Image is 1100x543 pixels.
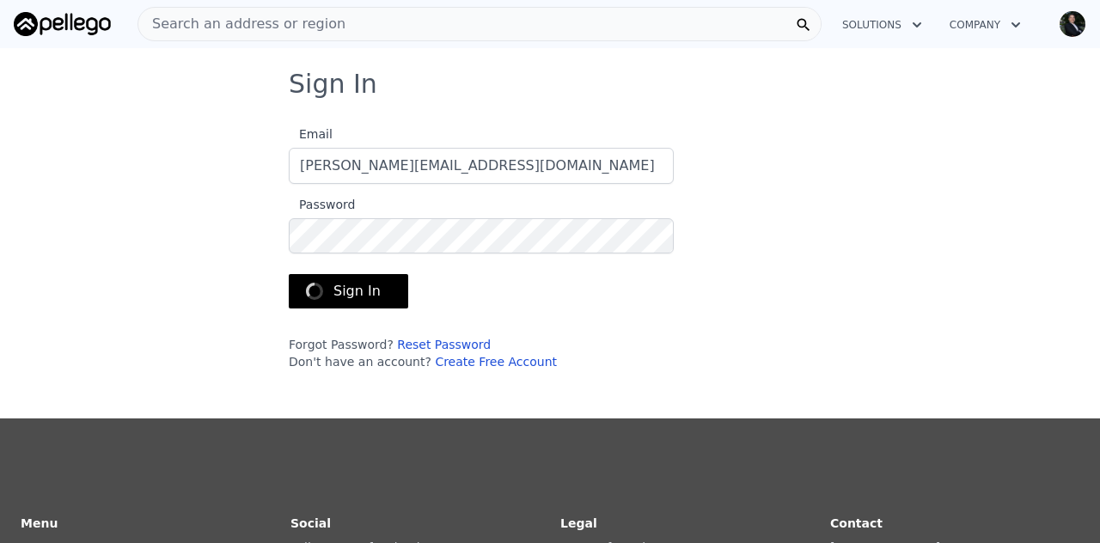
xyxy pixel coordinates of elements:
img: Pellego [14,12,111,36]
button: Sign In [289,274,408,308]
strong: Social [290,516,331,530]
div: Forgot Password? Don't have an account? [289,336,674,370]
h3: Sign In [289,69,811,100]
span: Password [289,198,355,211]
a: Reset Password [397,338,491,351]
strong: Legal [560,516,597,530]
button: Company [936,9,1035,40]
button: Solutions [828,9,936,40]
strong: Contact [830,516,883,530]
img: avatar [1059,10,1086,38]
input: Email [289,148,674,184]
span: Search an address or region [138,14,345,34]
a: Create Free Account [435,355,557,369]
span: Email [289,127,333,141]
input: Password [289,218,674,253]
strong: Menu [21,516,58,530]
